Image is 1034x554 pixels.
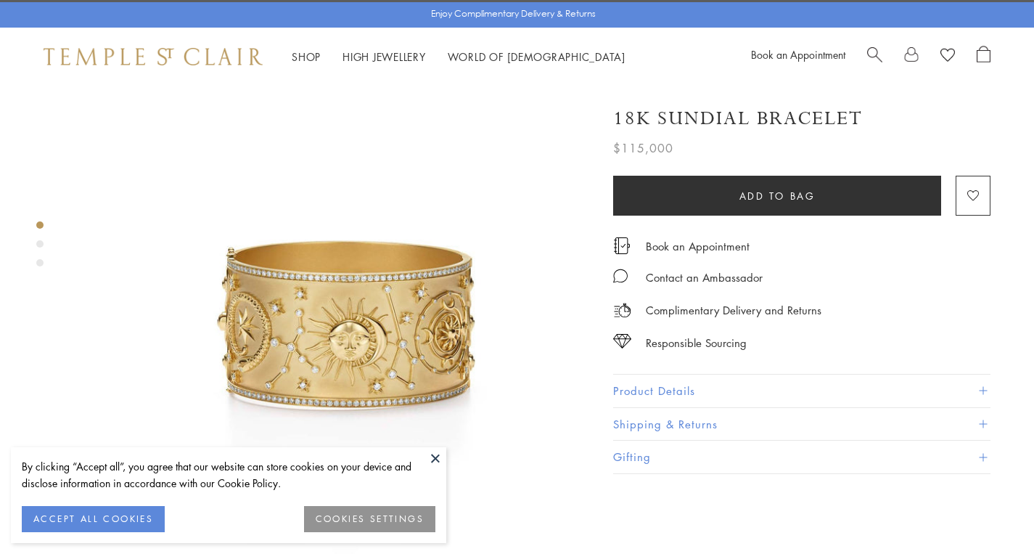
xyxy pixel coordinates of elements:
button: COOKIES SETTINGS [304,506,435,532]
img: MessageIcon-01_2.svg [613,269,628,283]
a: Book an Appointment [646,238,750,254]
div: Responsible Sourcing [646,334,747,352]
img: Temple St. Clair [44,48,263,65]
img: icon_appointment.svg [613,237,631,254]
a: High JewelleryHigh Jewellery [342,49,426,64]
button: Gifting [613,441,990,473]
p: Complimentary Delivery and Returns [646,301,821,319]
nav: Main navigation [292,48,625,66]
div: Contact an Ambassador [646,269,763,287]
h1: 18K Sundial Bracelet [613,106,863,131]
span: Add to bag [739,188,816,204]
div: By clicking “Accept all”, you agree that our website can store cookies on your device and disclos... [22,458,435,492]
button: Add to bag [613,176,941,216]
a: Book an Appointment [751,47,845,62]
span: $115,000 [613,139,673,158]
button: Product Details [613,375,990,407]
a: View Wishlist [940,46,955,68]
div: Product gallery navigation [36,218,44,278]
button: Shipping & Returns [613,408,990,441]
a: World of [DEMOGRAPHIC_DATA]World of [DEMOGRAPHIC_DATA] [448,49,625,64]
img: icon_delivery.svg [613,301,631,319]
button: ACCEPT ALL COOKIES [22,506,165,532]
a: ShopShop [292,49,321,64]
a: Search [867,46,882,68]
p: Enjoy Complimentary Delivery & Returns [431,7,596,21]
img: icon_sourcing.svg [613,334,631,349]
a: Open Shopping Bag [977,46,990,68]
